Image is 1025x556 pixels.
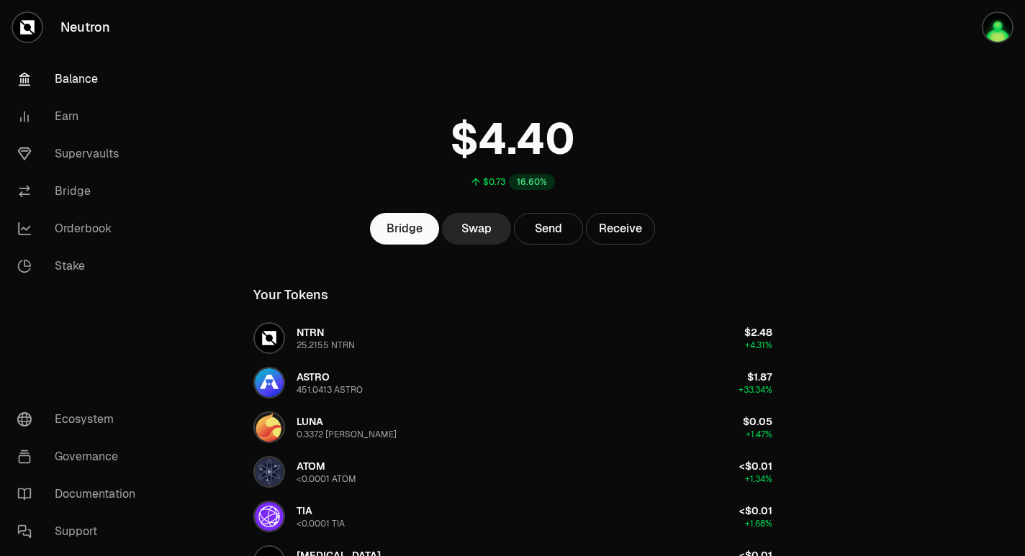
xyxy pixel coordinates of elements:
button: NTRN LogoNTRN25.2155 NTRN$2.48+4.31% [245,316,781,360]
a: Governance [6,438,155,475]
button: TIA LogoTIA<0.0001 TIA<$0.01+1.68% [245,495,781,538]
img: ASTRO Logo [255,368,284,397]
span: $2.48 [744,326,772,339]
button: LUNA LogoLUNA0.3372 [PERSON_NAME]$0.05+1.47% [245,406,781,449]
span: TIA [297,504,312,517]
a: Documentation [6,475,155,513]
a: Swap [442,213,511,245]
span: ATOM [297,460,325,473]
span: +4.31% [745,339,772,351]
button: ASTRO LogoASTRO451.0413 ASTRO$1.87+33.34% [245,361,781,404]
a: Orderbook [6,210,155,247]
span: +1.47% [746,429,772,440]
button: Send [514,213,583,245]
a: Bridge [370,213,439,245]
span: $1.87 [747,370,772,383]
a: Ecosystem [6,401,155,438]
button: ATOM LogoATOM<0.0001 ATOM<$0.01+1.34% [245,450,781,493]
div: <0.0001 TIA [297,518,345,529]
span: +33.34% [739,384,772,396]
span: NTRN [297,326,324,339]
a: Supervaults [6,135,155,173]
div: 0.3372 [PERSON_NAME] [297,429,397,440]
div: $0.73 [483,176,506,188]
img: LUNA Logo [255,413,284,442]
span: +1.68% [745,518,772,529]
a: Balance [6,60,155,98]
a: Stake [6,247,155,285]
a: Earn [6,98,155,135]
div: Your Tokens [253,285,328,305]
div: 16.60% [509,174,555,190]
span: <$0.01 [739,504,772,517]
img: LEDGER-PHIL [983,13,1012,42]
img: NTRN Logo [255,324,284,352]
span: ASTRO [297,370,330,383]
span: <$0.01 [739,460,772,473]
div: <0.0001 ATOM [297,473,356,485]
a: Support [6,513,155,550]
img: TIA Logo [255,502,284,531]
img: ATOM Logo [255,457,284,486]
a: Bridge [6,173,155,210]
span: +1.34% [745,473,772,485]
span: LUNA [297,415,323,428]
div: 451.0413 ASTRO [297,384,363,396]
span: $0.05 [743,415,772,428]
div: 25.2155 NTRN [297,339,355,351]
button: Receive [586,213,655,245]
